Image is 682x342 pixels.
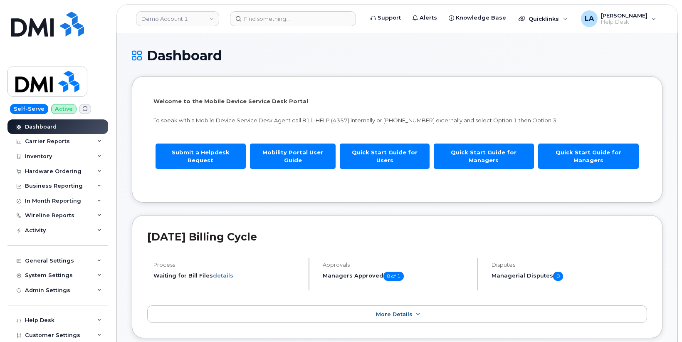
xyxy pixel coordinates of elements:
[153,116,641,124] p: To speak with a Mobile Device Service Desk Agent call 811-HELP (4357) internally or [PHONE_NUMBER...
[538,144,639,169] a: Quick Start Guide for Managers
[153,262,301,268] h4: Process
[434,144,534,169] a: Quick Start Guide for Managers
[213,272,233,279] a: details
[153,272,301,280] li: Waiting for Bill Files
[323,272,471,281] h5: Managers Approved
[153,97,641,105] p: Welcome to the Mobile Device Service Desk Portal
[132,48,662,63] h1: Dashboard
[340,144,429,169] a: Quick Start Guide for Users
[553,272,563,281] span: 0
[383,272,404,281] span: 0 of 1
[376,311,413,317] span: More Details
[492,262,647,268] h4: Disputes
[492,272,647,281] h5: Managerial Disputes
[323,262,471,268] h4: Approvals
[147,230,647,243] h2: [DATE] Billing Cycle
[250,144,336,169] a: Mobility Portal User Guide
[156,144,246,169] a: Submit a Helpdesk Request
